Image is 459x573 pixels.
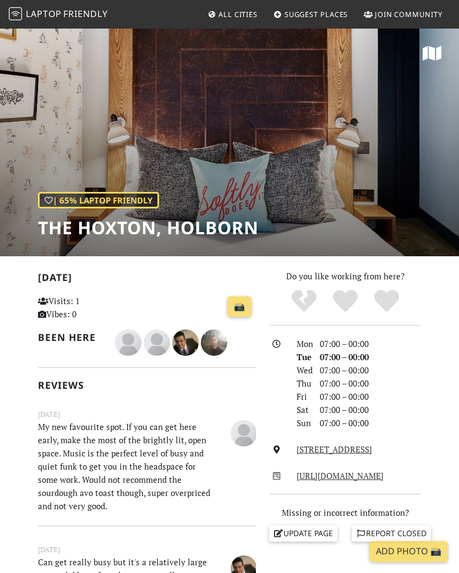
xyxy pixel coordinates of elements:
[290,377,313,390] div: Thu
[9,7,22,20] img: LaptopFriendly
[290,337,313,350] div: Mon
[352,525,431,542] a: Report closed
[359,4,447,24] a: Join Community
[144,329,170,356] img: blank-535327c66bd565773addf3077783bbfce4b00ec00e9fd257753287c682c7fa38.png
[285,9,348,19] span: Suggest Places
[269,506,421,519] p: Missing or incorrect information?
[366,289,407,313] div: Definitely!
[313,363,428,377] div: 07:00 – 00:00
[201,335,227,346] span: Martynas Vizbaras
[31,409,263,420] small: [DATE]
[231,420,257,447] img: blank-535327c66bd565773addf3077783bbfce4b00ec00e9fd257753287c682c7fa38.png
[203,4,262,24] a: All Cities
[38,294,102,321] p: Visits: 1 Vibes: 0
[26,8,62,20] span: Laptop
[269,4,353,24] a: Suggest Places
[115,335,144,346] span: James Lowsley Williams
[313,337,428,350] div: 07:00 – 00:00
[31,544,263,555] small: [DATE]
[38,272,256,288] h2: [DATE]
[313,377,428,390] div: 07:00 – 00:00
[38,332,102,343] h2: Been here
[290,350,313,363] div: Tue
[115,329,141,356] img: blank-535327c66bd565773addf3077783bbfce4b00ec00e9fd257753287c682c7fa38.png
[9,5,108,24] a: LaptopFriendly LaptopFriendly
[297,470,384,481] a: [URL][DOMAIN_NAME]
[172,329,199,356] img: 1511-nav.jpg
[297,444,372,455] a: [STREET_ADDRESS]
[290,390,313,403] div: Fri
[218,9,258,19] span: All Cities
[172,335,201,346] span: Nav Cheema
[313,350,428,363] div: 07:00 – 00:00
[313,416,428,429] div: 07:00 – 00:00
[369,541,448,562] a: Add Photo 📸
[290,403,313,416] div: Sat
[38,379,256,391] h2: Reviews
[290,416,313,429] div: Sun
[38,217,259,238] h1: The Hoxton, Holborn
[144,335,172,346] span: Jade Allegra
[325,289,366,313] div: Yes
[375,9,442,19] span: Join Community
[63,8,107,20] span: Friendly
[283,289,325,313] div: No
[227,296,252,317] a: 📸
[201,329,227,356] img: 1170-martynas.jpg
[269,525,337,542] a: Update page
[31,420,224,513] p: My new favourite spot. If you can get here early, make the most of the brightly lit, open space. ...
[313,390,428,403] div: 07:00 – 00:00
[231,427,257,438] span: Jade Allegra
[313,403,428,416] div: 07:00 – 00:00
[38,192,159,208] div: | 65% Laptop Friendly
[290,363,313,377] div: Wed
[269,269,421,283] p: Do you like working from here?
[231,562,257,573] span: Nav Cheema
